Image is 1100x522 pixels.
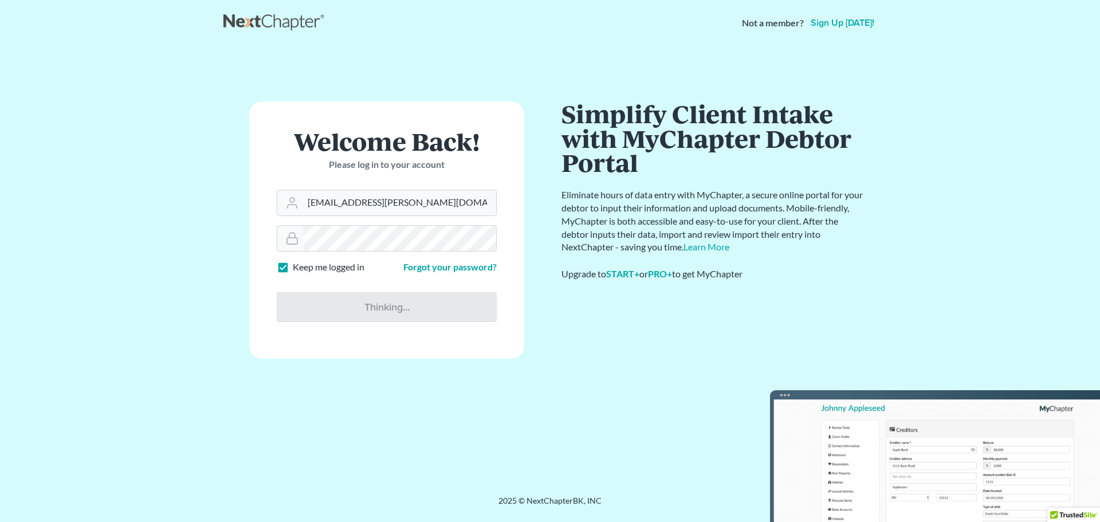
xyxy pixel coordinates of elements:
[808,18,877,28] a: Sign up [DATE]!
[561,101,865,175] h1: Simplify Client Intake with MyChapter Debtor Portal
[561,268,865,281] div: Upgrade to or to get MyChapter
[277,292,497,322] input: Thinking...
[223,495,877,516] div: 2025 © NextChapterBK, INC
[303,190,496,215] input: Email Address
[742,17,804,30] strong: Not a member?
[683,241,729,252] a: Learn More
[277,129,497,154] h1: Welcome Back!
[606,268,639,279] a: START+
[403,261,497,272] a: Forgot your password?
[293,261,364,274] label: Keep me logged in
[648,268,672,279] a: PRO+
[561,189,865,254] p: Eliminate hours of data entry with MyChapter, a secure online portal for your debtor to input the...
[277,158,497,171] p: Please log in to your account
